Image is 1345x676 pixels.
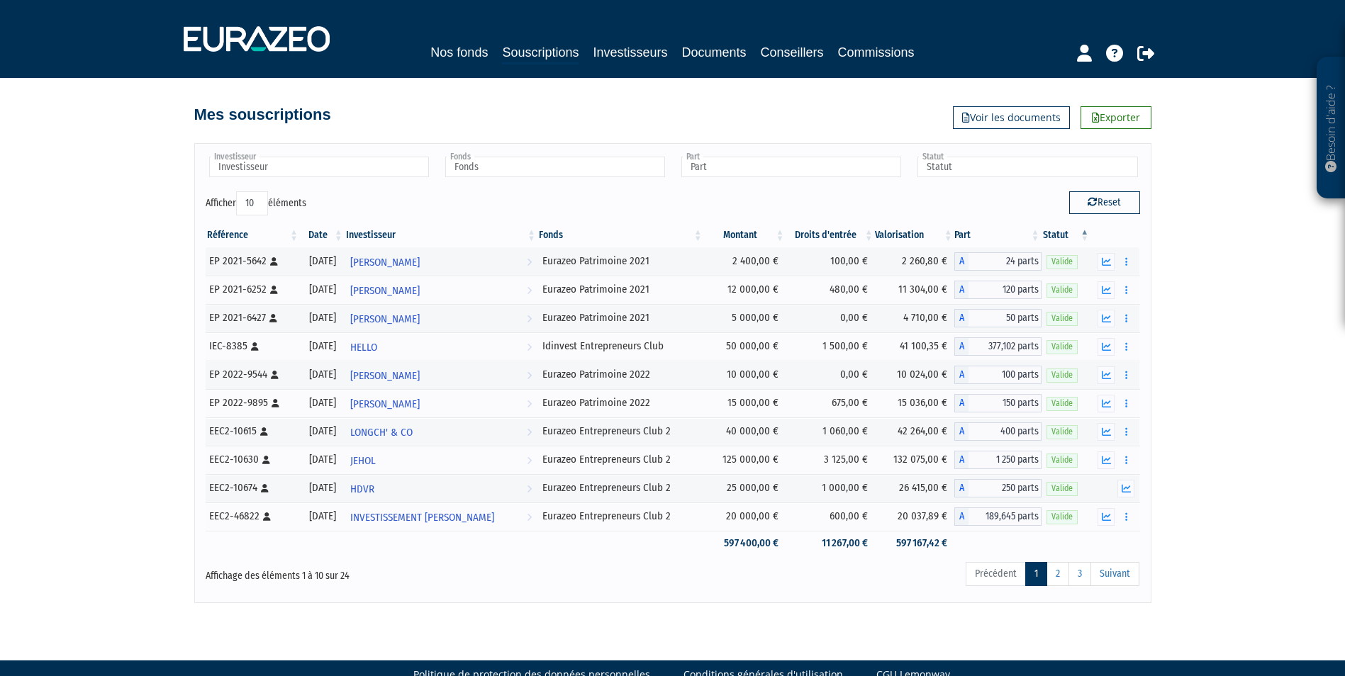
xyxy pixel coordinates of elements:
span: Valide [1047,482,1078,495]
th: Montant: activer pour trier la colonne par ordre croissant [704,223,786,247]
a: Suivant [1090,562,1139,586]
i: [Français] Personne physique [271,371,279,379]
th: Part: activer pour trier la colonne par ordre croissant [954,223,1042,247]
td: 125 000,00 € [704,446,786,474]
span: Valide [1047,283,1078,297]
div: EP 2021-5642 [209,254,296,269]
label: Afficher éléments [206,191,306,215]
a: HDVR [345,474,537,502]
button: Reset [1069,191,1140,214]
div: Eurazeo Entrepreneurs Club 2 [542,480,699,495]
td: 2 400,00 € [704,247,786,276]
td: 10 024,00 € [875,361,954,389]
th: Droits d'entrée: activer pour trier la colonne par ordre croissant [786,223,874,247]
img: 1732889491-logotype_eurazeo_blanc_rvb.png [184,26,330,52]
td: 4 710,00 € [875,304,954,332]
a: JEHOL [345,446,537,474]
td: 26 415,00 € [875,474,954,502]
a: Nos fonds [430,43,488,62]
div: EP 2022-9895 [209,395,296,410]
th: Référence : activer pour trier la colonne par ordre croissant [206,223,301,247]
td: 597 167,42 € [875,531,954,556]
a: [PERSON_NAME] [345,389,537,417]
span: 24 parts [969,252,1042,271]
span: A [954,252,969,271]
span: Valide [1047,454,1078,467]
a: HELLO [345,332,537,361]
td: 11 304,00 € [875,276,954,304]
td: 15 036,00 € [875,389,954,417]
td: 132 075,00 € [875,446,954,474]
td: 40 000,00 € [704,417,786,446]
a: [PERSON_NAME] [345,304,537,332]
td: 25 000,00 € [704,474,786,502]
span: Valide [1047,368,1078,382]
span: 150 parts [969,394,1042,412]
span: Valide [1047,425,1078,439]
i: [Français] Personne physique [262,456,270,464]
a: Conseillers [761,43,824,62]
span: 400 parts [969,422,1042,441]
div: Eurazeo Patrimoine 2021 [542,310,699,325]
i: Voir l'investisseur [527,306,532,332]
td: 50 000,00 € [704,332,786,361]
span: Valide [1047,397,1078,410]
div: A - Eurazeo Entrepreneurs Club 2 [954,507,1042,526]
td: 41 100,35 € [875,332,954,361]
td: 1 500,00 € [786,332,874,361]
a: Investisseurs [593,43,667,62]
td: 3 125,00 € [786,446,874,474]
span: 100 parts [969,366,1042,384]
th: Valorisation: activer pour trier la colonne par ordre croissant [875,223,954,247]
div: [DATE] [305,282,340,297]
div: [DATE] [305,310,340,325]
i: Voir l'investisseur [527,448,532,474]
i: [Français] Personne physique [272,399,279,407]
div: A - Eurazeo Entrepreneurs Club 2 [954,422,1042,441]
a: Voir les documents [953,106,1070,129]
div: Idinvest Entrepreneurs Club [542,339,699,354]
a: 2 [1047,562,1069,586]
span: A [954,337,969,356]
i: Voir l'investisseur [527,334,532,361]
td: 15 000,00 € [704,389,786,417]
span: Valide [1047,340,1078,354]
div: [DATE] [305,480,340,495]
div: EP 2021-6427 [209,310,296,325]
div: A - Eurazeo Entrepreneurs Club 2 [954,451,1042,469]
a: 1 [1025,562,1047,586]
div: Eurazeo Patrimoine 2022 [542,395,699,410]
th: Date: activer pour trier la colonne par ordre croissant [300,223,345,247]
div: A - Eurazeo Patrimoine 2022 [954,394,1042,412]
span: Valide [1047,312,1078,325]
div: [DATE] [305,254,340,269]
i: Voir l'investisseur [527,278,532,304]
span: 120 parts [969,281,1042,299]
i: Voir l'investisseur [527,391,532,417]
td: 100,00 € [786,247,874,276]
span: [PERSON_NAME] [350,249,420,276]
td: 10 000,00 € [704,361,786,389]
td: 2 260,80 € [875,247,954,276]
td: 0,00 € [786,304,874,332]
a: INVESTISSEMENT [PERSON_NAME] [345,502,537,531]
div: [DATE] [305,367,340,382]
a: Exporter [1081,106,1151,129]
a: Commissions [838,43,915,62]
select: Afficheréléments [236,191,268,215]
div: A - Eurazeo Entrepreneurs Club 2 [954,479,1042,497]
a: Documents [682,43,747,62]
h4: Mes souscriptions [194,106,331,123]
div: Eurazeo Patrimoine 2021 [542,282,699,297]
div: EP 2021-6252 [209,282,296,297]
span: Valide [1047,510,1078,524]
span: Valide [1047,255,1078,269]
span: A [954,366,969,384]
div: Eurazeo Entrepreneurs Club 2 [542,424,699,439]
span: A [954,394,969,412]
div: [DATE] [305,452,340,467]
div: Affichage des éléments 1 à 10 sur 24 [206,560,583,583]
th: Statut : activer pour trier la colonne par ordre d&eacute;croissant [1042,223,1091,247]
div: EEC2-10674 [209,480,296,495]
span: 189,645 parts [969,507,1042,526]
